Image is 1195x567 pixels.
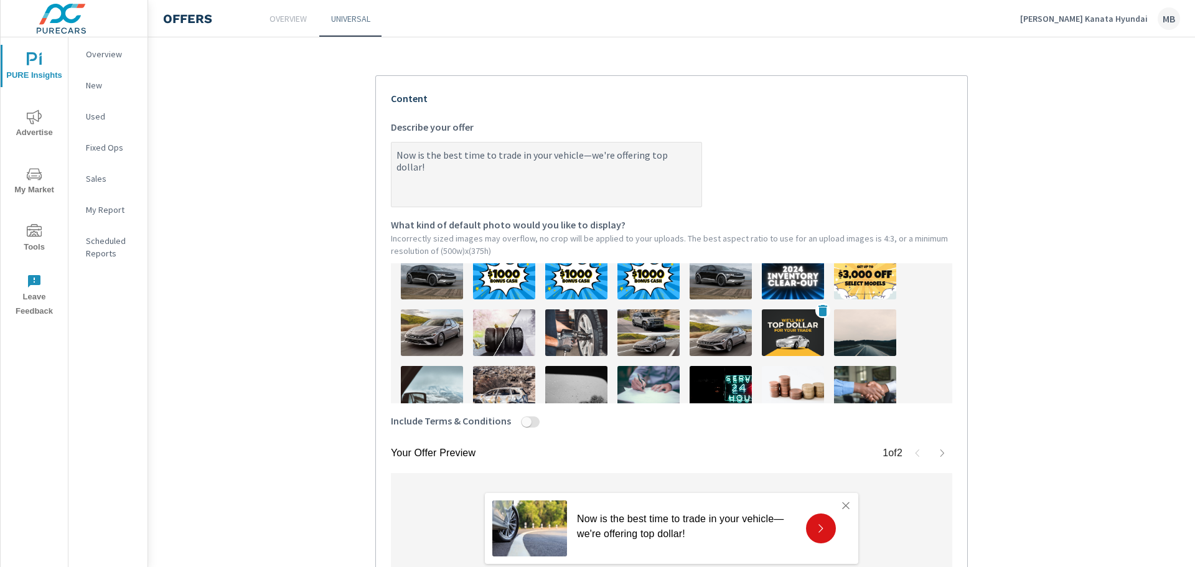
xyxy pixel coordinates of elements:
[690,309,752,356] img: description
[545,309,607,356] img: description
[1,37,68,324] div: nav menu
[762,309,824,356] img: description
[492,500,567,556] img: Vehicle purchase offer!
[834,309,896,356] img: description
[401,366,463,413] img: description
[86,79,138,91] p: New
[762,253,824,299] img: description
[883,446,902,461] p: 1 of 2
[68,107,148,126] div: Used
[617,366,680,413] img: description
[4,224,64,255] span: Tools
[522,416,532,428] button: Include Terms & Conditions
[401,309,463,356] img: description
[1158,7,1180,30] div: MB
[545,366,607,413] img: description
[473,309,535,356] img: description
[473,366,535,413] img: description
[68,45,148,63] div: Overview
[68,76,148,95] div: New
[690,366,752,413] img: description
[68,138,148,157] div: Fixed Ops
[1020,13,1148,24] p: [PERSON_NAME] Kanata Hyundai
[690,253,752,299] img: description
[86,48,138,60] p: Overview
[473,253,535,299] img: description
[391,446,476,461] p: Your Offer Preview
[391,232,952,257] p: Incorrectly sized images may overflow, no crop will be applied to your uploads. The best aspect r...
[163,11,212,26] h4: Offers
[762,366,824,413] img: description
[4,167,64,197] span: My Market
[617,309,680,356] img: description
[68,200,148,219] div: My Report
[577,512,796,541] p: Now is the best time to trade in your vehicle—we're offering top dollar!
[269,12,307,25] p: Overview
[4,52,64,83] span: PURE Insights
[545,253,607,299] img: description
[68,169,148,188] div: Sales
[86,204,138,216] p: My Report
[391,91,952,106] p: Content
[617,253,680,299] img: description
[86,110,138,123] p: Used
[401,253,463,299] img: description
[331,12,370,25] p: Universal
[86,141,138,154] p: Fixed Ops
[391,217,626,232] span: What kind of default photo would you like to display?
[391,144,701,207] textarea: Describe your offer
[391,119,474,134] span: Describe your offer
[834,366,896,413] img: description
[4,110,64,140] span: Advertise
[68,232,148,263] div: Scheduled Reports
[4,274,64,319] span: Leave Feedback
[86,172,138,185] p: Sales
[391,413,511,428] span: Include Terms & Conditions
[86,235,138,260] p: Scheduled Reports
[834,253,896,299] img: description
